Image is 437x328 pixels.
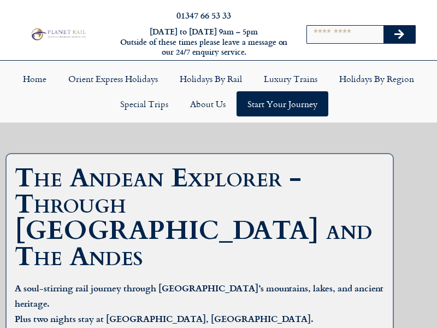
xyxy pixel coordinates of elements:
[119,27,288,57] h6: [DATE] to [DATE] 9am – 5pm Outside of these times please leave a message on our 24/7 enquiry serv...
[57,66,169,91] a: Orient Express Holidays
[328,66,425,91] a: Holidays by Region
[383,26,415,43] button: Search
[176,9,231,21] a: 01347 66 53 33
[29,27,87,41] img: Planet Rail Train Holidays Logo
[179,91,237,116] a: About Us
[109,91,179,116] a: Special Trips
[15,282,383,324] strong: A soul-stirring rail journey through [GEOGRAPHIC_DATA]’s mountains, lakes, and ancient heritage. ...
[253,66,328,91] a: Luxury Trains
[169,66,253,91] a: Holidays by Rail
[15,165,390,270] h1: The Andean Explorer - Through [GEOGRAPHIC_DATA] and The Andes
[237,91,328,116] a: Start your Journey
[12,66,57,91] a: Home
[5,66,432,116] nav: Menu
